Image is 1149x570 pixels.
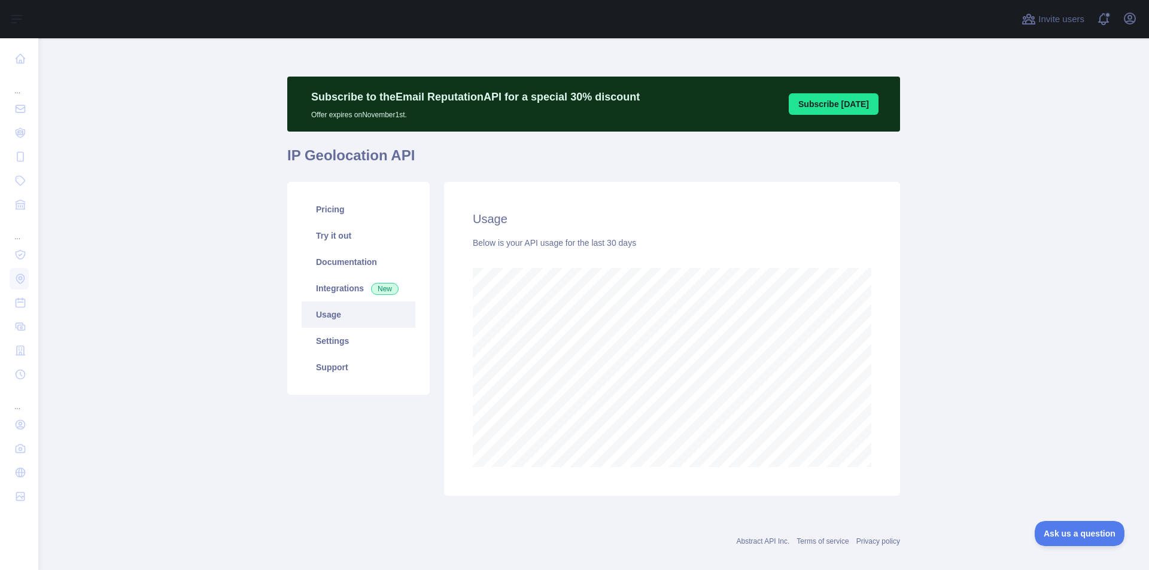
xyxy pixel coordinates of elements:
div: ... [10,218,29,242]
a: Abstract API Inc. [737,537,790,545]
button: Invite users [1019,10,1087,29]
a: Pricing [302,196,415,222]
iframe: Toggle Customer Support [1035,521,1125,546]
a: Usage [302,301,415,328]
div: ... [10,388,29,412]
a: Documentation [302,249,415,275]
a: Support [302,354,415,380]
h1: IP Geolocation API [287,146,900,175]
div: Below is your API usage for the last 30 days [473,237,871,249]
button: Subscribe [DATE] [789,93,879,115]
a: Privacy policy [856,537,900,545]
h2: Usage [473,211,871,227]
a: Terms of service [797,537,849,545]
span: New [371,283,399,295]
p: Offer expires on November 1st. [311,105,640,120]
span: Invite users [1038,13,1084,26]
a: Settings [302,328,415,354]
div: ... [10,72,29,96]
a: Try it out [302,222,415,249]
p: Subscribe to the Email Reputation API for a special 30 % discount [311,89,640,105]
a: Integrations New [302,275,415,301]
